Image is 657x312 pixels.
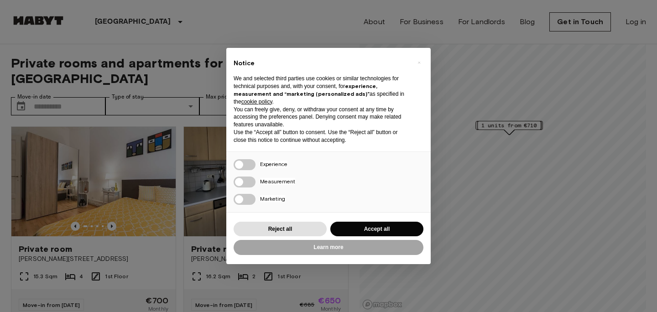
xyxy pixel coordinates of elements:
[412,55,426,70] button: Close this notice
[234,106,409,129] p: You can freely give, deny, or withdraw your consent at any time by accessing the preferences pane...
[330,222,423,237] button: Accept all
[234,222,327,237] button: Reject all
[234,129,409,144] p: Use the “Accept all” button to consent. Use the “Reject all” button or close this notice to conti...
[417,57,421,68] span: ×
[234,59,409,68] h2: Notice
[260,161,287,167] span: Experience
[234,83,377,97] strong: experience, measurement and “marketing (personalized ads)”
[234,240,423,255] button: Learn more
[234,75,409,105] p: We and selected third parties use cookies or similar technologies for technical purposes and, wit...
[241,99,272,105] a: cookie policy
[260,195,285,202] span: Marketing
[260,178,295,185] span: Measurement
